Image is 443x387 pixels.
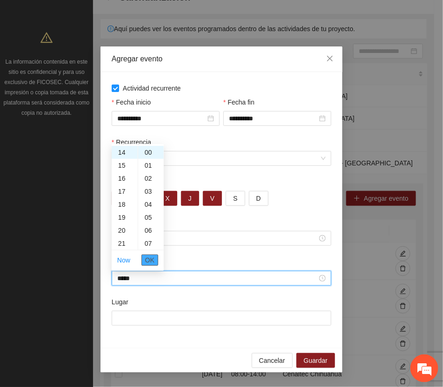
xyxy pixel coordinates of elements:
div: 17 [112,185,138,198]
span: S [233,193,237,203]
div: 16 [112,172,138,185]
div: 20 [112,224,138,237]
span: Semanalmente [117,151,326,165]
span: close [326,55,334,62]
input: Fecha inicio [117,113,206,124]
div: 06 [138,224,164,237]
div: Minimizar ventana de chat en vivo [153,5,175,27]
button: D [249,191,268,206]
div: 04 [138,198,164,211]
button: Guardar [296,353,335,368]
div: 14 [112,146,138,159]
div: 15 [112,159,138,172]
div: 03 [138,185,164,198]
input: Fecha fin [229,113,317,124]
button: Cancelar [252,353,293,368]
span: D [256,193,261,203]
div: 01 [138,159,164,172]
label: Lugar [112,297,128,307]
textarea: Escriba su mensaje y pulse “Intro” [5,254,177,286]
button: Close [317,46,342,72]
input: Hora de fin [117,273,317,283]
div: 19 [112,211,138,224]
label: Fecha inicio [112,97,151,107]
div: 02 [138,172,164,185]
span: V [210,193,215,203]
div: 21 [112,237,138,250]
label: Recurrencia [112,137,151,147]
span: Estamos en línea. [54,124,128,218]
button: X [158,191,177,206]
a: Now [117,256,130,264]
span: J [188,193,192,203]
span: Actividad recurrente [119,83,185,93]
span: OK [145,255,154,265]
span: X [165,193,169,203]
span: Cancelar [259,355,285,366]
div: 05 [138,211,164,224]
button: J [181,191,199,206]
span: Guardar [304,355,328,366]
div: 00 [138,146,164,159]
button: OK [141,255,158,266]
div: 07 [138,237,164,250]
input: Lugar [112,311,331,326]
button: S [226,191,245,206]
div: Chatee con nosotros ahora [48,47,156,59]
label: Fecha fin [223,97,255,107]
input: Hora de inicio [117,233,317,243]
div: 18 [112,198,138,211]
button: V [203,191,222,206]
div: Agregar evento [112,54,331,64]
